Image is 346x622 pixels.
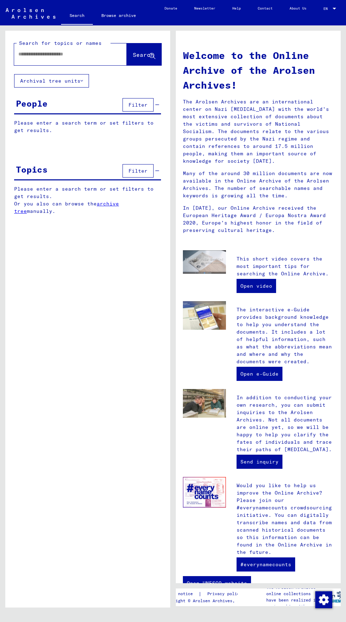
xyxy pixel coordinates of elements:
a: Send inquiry [237,455,282,469]
img: Arolsen_neg.svg [6,8,55,19]
a: Privacy policy [202,590,250,598]
button: Filter [123,164,154,178]
div: People [16,97,48,110]
a: Open UNESCO website [183,576,251,590]
p: The interactive e-Guide provides background knowledge to help you understand the documents. It in... [237,306,334,365]
span: Search [133,51,154,58]
p: The Arolsen Archives are an international center on Nazi [MEDICAL_DATA] with the world’s most ext... [183,98,334,165]
a: Legal notice [163,590,198,598]
button: Search [127,43,161,65]
a: Search [61,7,93,25]
p: Copyright © Arolsen Archives, 2021 [163,598,250,604]
span: Filter [129,102,148,108]
p: have been realized in partnership with [266,597,320,610]
p: In [DATE], our Online Archive received the European Heritage Award / Europa Nostra Award 2020, Eu... [183,204,334,234]
p: Would you like to help us improve the Online Archive? Please join our #everynamecounts crowdsourc... [237,482,334,556]
img: eguide.jpg [183,301,226,330]
img: inquiries.jpg [183,389,226,418]
p: This short video covers the most important tips for searching the Online Archive. [237,255,334,277]
span: Filter [129,168,148,174]
p: Many of the around 30 million documents are now available in the Online Archive of the Arolsen Ar... [183,170,334,199]
img: Change consent [315,591,332,608]
a: Open e-Guide [237,367,282,381]
img: video.jpg [183,250,226,274]
mat-label: Search for topics or names [19,40,102,46]
p: Please enter a search term or set filters to get results. [14,119,161,134]
a: Open video [237,279,276,293]
h1: Welcome to the Online Archive of the Arolsen Archives! [183,48,334,92]
a: #everynamecounts [237,557,295,572]
a: archive tree [14,201,119,214]
p: In addition to conducting your own research, you can submit inquiries to the Arolsen Archives. No... [237,394,334,453]
div: Topics [16,163,48,176]
button: Archival tree units [14,74,89,88]
span: EN [323,7,331,11]
a: Browse archive [93,7,144,24]
div: | [163,590,250,598]
p: Please enter a search term or set filters to get results. Or you also can browse the manually. [14,185,161,215]
p: The Arolsen Archives online collections [266,584,320,597]
img: enc.jpg [183,477,226,508]
button: Filter [123,98,154,112]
